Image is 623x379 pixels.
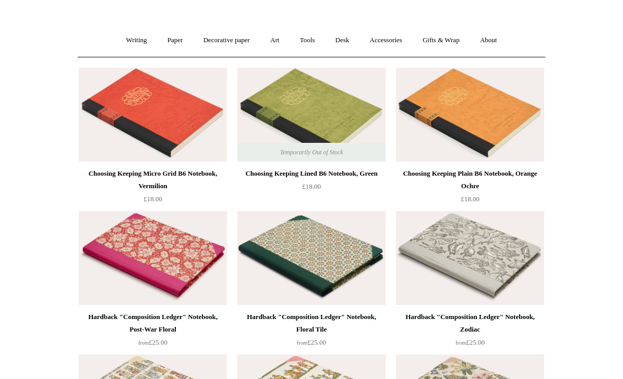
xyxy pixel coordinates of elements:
[399,167,542,192] div: Choosing Keeping Plain B6 Notebook, Orange Ochre
[158,27,193,54] a: Paper
[79,68,227,162] img: Choosing Keeping Micro Grid B6 Notebook, Vermilion
[138,338,167,346] span: £25.00
[237,311,386,353] a: Hardback "Composition Ledger" Notebook, Floral Tile from£25.00
[456,340,466,346] span: from
[237,167,386,210] a: Choosing Keeping Lined B6 Notebook, Green £18.00
[396,311,544,353] a: Hardback "Composition Ledger" Notebook, Zodiac from£25.00
[240,311,383,336] div: Hardback "Composition Ledger" Notebook, Floral Tile
[81,167,224,192] div: Choosing Keeping Micro Grid B6 Notebook, Vermilion
[194,27,259,54] a: Decorative paper
[237,68,386,162] img: Choosing Keeping Lined B6 Notebook, Green
[456,338,485,346] span: £25.00
[297,340,307,346] span: from
[302,182,321,190] span: £18.00
[138,340,149,346] span: from
[81,311,224,336] div: Hardback "Composition Ledger" Notebook, Post-War Floral
[297,338,326,346] span: £25.00
[291,27,325,54] a: Tools
[471,27,507,54] a: About
[143,195,162,203] span: £18.00
[461,195,480,203] span: £18.00
[396,68,544,162] img: Choosing Keeping Plain B6 Notebook, Orange Ochre
[396,68,544,162] a: Choosing Keeping Plain B6 Notebook, Orange Ochre Choosing Keeping Plain B6 Notebook, Orange Ochre
[79,211,227,305] img: Hardback "Composition Ledger" Notebook, Post-War Floral
[240,167,383,180] div: Choosing Keeping Lined B6 Notebook, Green
[396,167,544,210] a: Choosing Keeping Plain B6 Notebook, Orange Ochre £18.00
[399,311,542,336] div: Hardback "Composition Ledger" Notebook, Zodiac
[396,211,544,305] img: Hardback "Composition Ledger" Notebook, Zodiac
[326,27,359,54] a: Desk
[261,27,289,54] a: Art
[117,27,157,54] a: Writing
[413,27,469,54] a: Gifts & Wrap
[79,167,227,210] a: Choosing Keeping Micro Grid B6 Notebook, Vermilion £18.00
[79,68,227,162] a: Choosing Keeping Micro Grid B6 Notebook, Vermilion Choosing Keeping Micro Grid B6 Notebook, Vermi...
[396,211,544,305] a: Hardback "Composition Ledger" Notebook, Zodiac Hardback "Composition Ledger" Notebook, Zodiac
[237,211,386,305] img: Hardback "Composition Ledger" Notebook, Floral Tile
[361,27,412,54] a: Accessories
[269,143,353,162] span: Temporarily Out of Stock
[237,68,386,162] a: Choosing Keeping Lined B6 Notebook, Green Choosing Keeping Lined B6 Notebook, Green Temporarily O...
[79,311,227,353] a: Hardback "Composition Ledger" Notebook, Post-War Floral from£25.00
[79,211,227,305] a: Hardback "Composition Ledger" Notebook, Post-War Floral Hardback "Composition Ledger" Notebook, P...
[237,211,386,305] a: Hardback "Composition Ledger" Notebook, Floral Tile Hardback "Composition Ledger" Notebook, Flora...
